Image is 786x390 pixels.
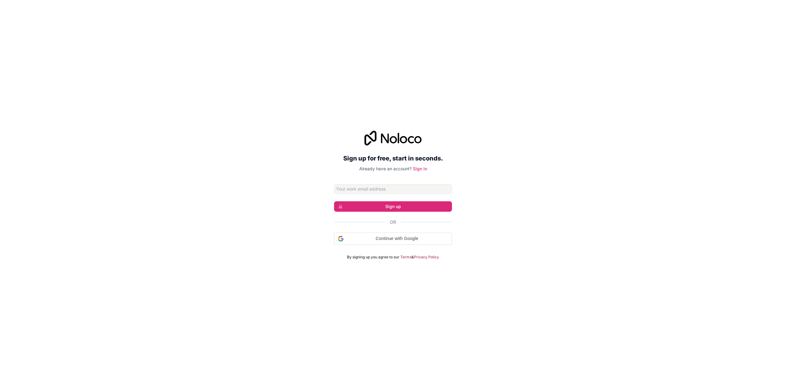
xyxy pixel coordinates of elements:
h2: Sign up for free, start in seconds. [334,153,452,164]
button: Sign up [334,201,452,212]
div: Continue with Google [334,233,452,245]
a: Privacy Policy [414,255,439,260]
input: Email address [334,184,452,194]
span: Already have an account? [359,166,412,171]
a: Sign in [413,166,427,171]
span: Continue with Google [346,235,448,242]
span: & [411,255,414,260]
a: Terms [400,255,411,260]
span: Or [390,219,396,225]
span: By signing up you agree to our [347,255,399,260]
